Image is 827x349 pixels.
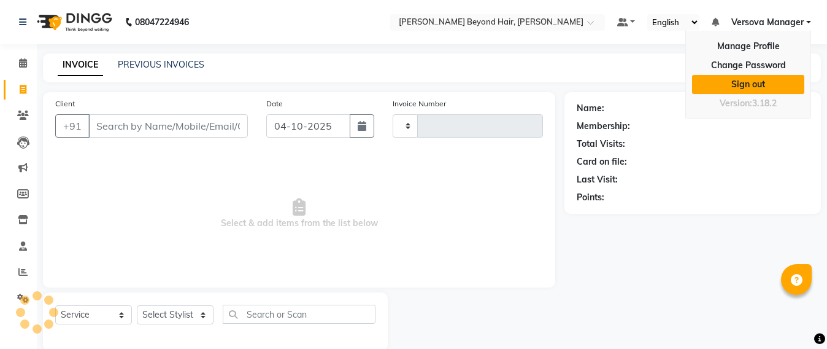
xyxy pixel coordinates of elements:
b: 08047224946 [135,5,189,39]
div: Version:3.18.2 [692,95,804,112]
div: Points: [577,191,604,204]
span: Select & add items from the list below [55,152,543,275]
a: PREVIOUS INVOICES [118,59,204,70]
div: Last Visit: [577,173,618,186]
a: Manage Profile [692,37,804,56]
a: INVOICE [58,54,103,76]
button: +91 [55,114,90,138]
input: Search or Scan [223,305,375,324]
label: Date [266,98,283,109]
label: Invoice Number [393,98,446,109]
div: Name: [577,102,604,115]
input: Search by Name/Mobile/Email/Code [88,114,248,138]
div: Membership: [577,120,630,133]
a: Sign out [692,75,804,94]
span: Versova Manager [731,16,804,29]
div: Card on file: [577,155,627,168]
img: logo [31,5,115,39]
a: Change Password [692,56,804,75]
div: Total Visits: [577,138,625,151]
label: Client [55,98,75,109]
